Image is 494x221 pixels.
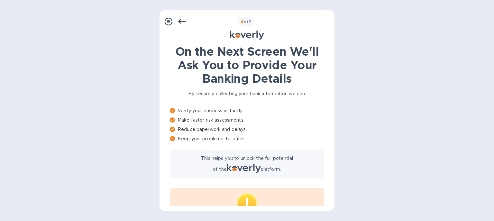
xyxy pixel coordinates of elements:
p: Verify your business instantly. [170,107,324,114]
p: Reduce paperwork and delays. [170,126,324,133]
p: Make faster risk assessments. [170,117,324,124]
b: of 7 [241,19,252,24]
h1: On the Next Screen We'll Ask You to Provide Your Banking Details [170,45,324,85]
p: of the platform. [213,164,281,173]
p: By securely collecting your bank information we can: [170,90,324,97]
p: This helps you to unlock the full potential [201,155,293,162]
span: 4 [241,19,243,24]
p: Keep your profile up-to-date. [170,135,324,142]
